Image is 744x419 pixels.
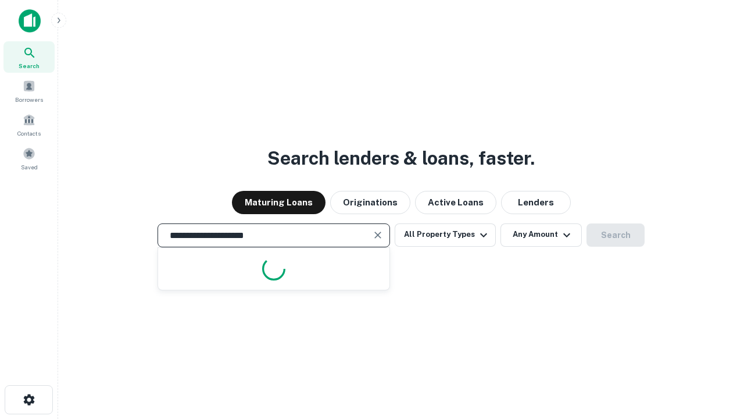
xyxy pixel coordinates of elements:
[395,223,496,247] button: All Property Types
[3,109,55,140] a: Contacts
[267,144,535,172] h3: Search lenders & loans, faster.
[3,75,55,106] a: Borrowers
[500,223,582,247] button: Any Amount
[232,191,325,214] button: Maturing Loans
[19,9,41,33] img: capitalize-icon.png
[21,162,38,172] span: Saved
[415,191,496,214] button: Active Loans
[330,191,410,214] button: Originations
[370,227,386,243] button: Clear
[15,95,43,104] span: Borrowers
[686,326,744,382] iframe: Chat Widget
[19,61,40,70] span: Search
[17,129,41,138] span: Contacts
[3,143,55,174] a: Saved
[3,41,55,73] a: Search
[501,191,571,214] button: Lenders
